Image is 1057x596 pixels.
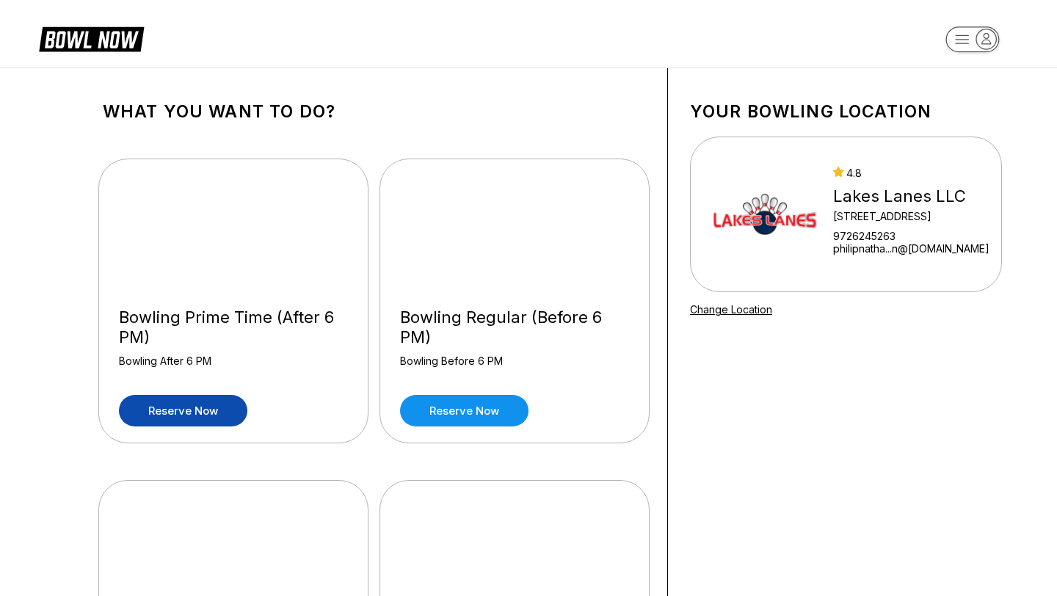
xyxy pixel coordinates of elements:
div: [STREET_ADDRESS] [833,210,989,222]
img: Bowling Prime Time (After 6 PM) [99,159,369,291]
h1: What you want to do? [103,101,645,122]
img: Lakes Lanes LLC [710,159,820,269]
div: 9726245263 [833,230,989,242]
div: 4.8 [833,167,989,179]
div: Bowling Prime Time (After 6 PM) [119,308,348,347]
div: Lakes Lanes LLC [833,186,989,206]
a: Reserve now [119,395,247,426]
div: Bowling After 6 PM [119,355,348,380]
a: Reserve now [400,395,528,426]
div: Bowling Before 6 PM [400,355,629,380]
a: philipnatha...n@[DOMAIN_NAME] [833,242,989,255]
img: Bowling Regular (Before 6 PM) [380,159,650,291]
div: Bowling Regular (Before 6 PM) [400,308,629,347]
a: Change Location [690,303,772,316]
h1: Your bowling location [690,101,1002,122]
